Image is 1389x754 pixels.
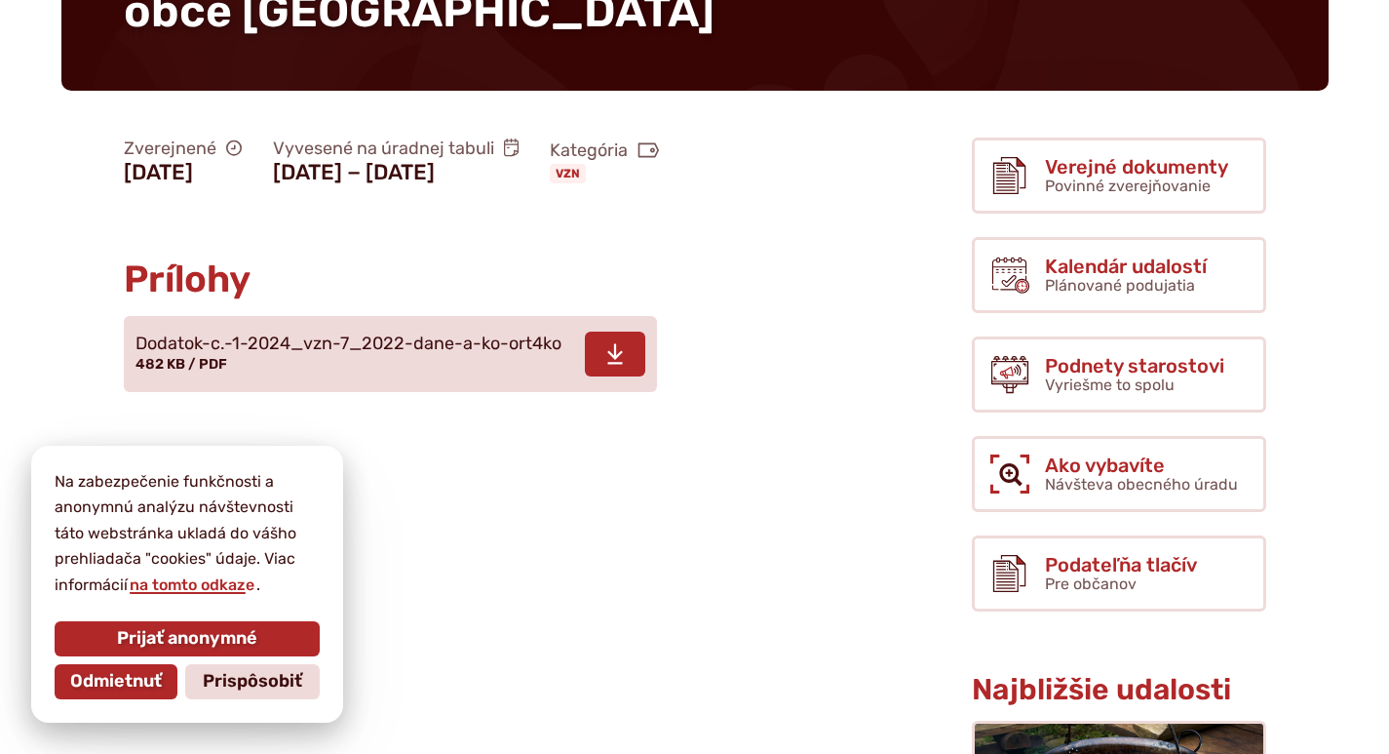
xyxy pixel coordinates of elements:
a: Dodatok-c.-1-2024_vzn-7_2022-dane-a-ko-ort4ko 482 KB / PDF [124,316,657,392]
span: Podateľňa tlačív [1045,554,1197,575]
figcaption: [DATE] − [DATE] [273,160,520,185]
span: Kategória [550,139,659,162]
span: Prijať anonymné [117,628,257,650]
figcaption: [DATE] [124,160,242,185]
span: Verejné dokumenty [1045,156,1228,178]
span: Podnety starostovi [1045,355,1224,377]
span: Ako vybavíte [1045,455,1238,476]
button: Prispôsobiť [185,664,320,699]
h2: Prílohy [124,259,816,300]
span: Zverejnené [124,138,242,160]
span: Vyriešme to spolu [1045,376,1175,394]
span: Prispôsobiť [203,671,302,693]
a: Ako vybavíte Návšteva obecného úradu [972,436,1266,512]
span: Odmietnuť [70,671,162,693]
span: Kalendár udalostí [1045,256,1207,277]
a: VZN [550,164,586,183]
h3: Najbližšie udalosti [972,674,1266,706]
button: Odmietnuť [55,664,177,699]
a: Podateľňa tlačív Pre občanov [972,536,1266,612]
span: Plánované podujatia [1045,276,1195,295]
span: 482 KB / PDF [135,356,227,373]
a: Kalendár udalostí Plánované podujatia [972,237,1266,313]
button: Prijať anonymné [55,621,320,656]
span: Vyvesené na úradnej tabuli [273,138,520,160]
p: Na zabezpečenie funkčnosti a anonymnú analýzu návštevnosti táto webstránka ukladá do vášho prehli... [55,469,320,598]
a: na tomto odkaze [128,575,256,594]
a: Podnety starostovi Vyriešme to spolu [972,337,1266,413]
span: Pre občanov [1045,575,1137,593]
span: Dodatok-c.-1-2024_vzn-7_2022-dane-a-ko-ort4ko [135,335,561,354]
p: Zdieľajte [124,455,816,484]
span: Povinné zverejňovanie [1045,177,1211,195]
a: Verejné dokumenty Povinné zverejňovanie [972,138,1266,214]
span: Návšteva obecného úradu [1045,475,1238,494]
